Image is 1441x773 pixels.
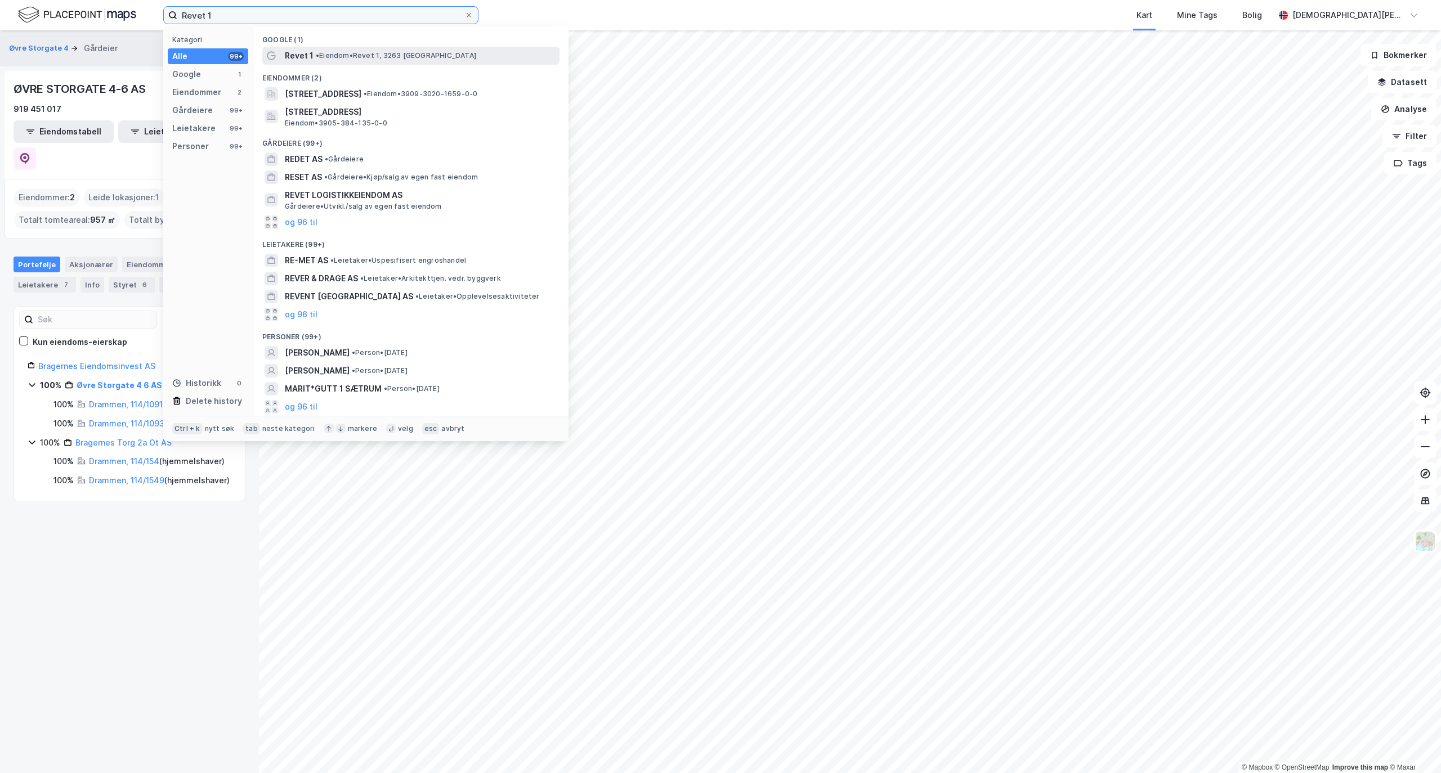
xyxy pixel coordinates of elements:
[172,376,221,390] div: Historikk
[415,292,419,300] span: •
[38,361,155,371] a: Bragernes Eiendomsinvest AS
[348,424,377,433] div: markere
[398,424,413,433] div: velg
[285,346,350,359] span: [PERSON_NAME]
[285,188,555,202] span: REVET LOGISTIKKEIENDOM AS
[285,272,358,285] span: REVER & DRAGE AS
[14,257,60,272] div: Portefølje
[14,211,120,229] div: Totalt tomteareal :
[285,290,413,303] span: REVENT [GEOGRAPHIC_DATA] AS
[89,419,164,428] a: Drammen, 114/1093
[235,379,244,388] div: 0
[118,120,218,143] button: Leietakertabell
[352,348,355,357] span: •
[172,104,213,117] div: Gårdeiere
[75,438,172,447] a: Bragernes Torg 2a Ot AS
[1384,152,1436,174] button: Tags
[1385,719,1441,773] div: Kontrollprogram for chat
[1332,763,1388,771] a: Improve this map
[159,277,236,293] div: Transaksjoner
[330,256,334,264] span: •
[262,424,315,433] div: neste kategori
[228,52,244,61] div: 99+
[325,155,364,164] span: Gårdeiere
[53,455,74,468] div: 100%
[40,436,60,450] div: 100%
[1371,98,1436,120] button: Analyse
[1361,44,1436,66] button: Bokmerker
[1136,8,1152,22] div: Kart
[14,80,148,98] div: ØVRE STORGATE 4-6 AS
[89,455,225,468] div: ( hjemmelshaver )
[360,274,501,283] span: Leietaker • Arkitekttjen. vedr. byggverk
[172,122,216,135] div: Leietakere
[124,211,216,229] div: Totalt byggareal :
[33,335,127,349] div: Kun eiendoms-eierskap
[352,366,408,375] span: Person • [DATE]
[285,152,323,166] span: REDET AS
[384,384,387,393] span: •
[253,130,569,150] div: Gårdeiere (99+)
[285,87,361,101] span: [STREET_ADDRESS]
[285,308,317,321] button: og 96 til
[172,35,248,44] div: Kategori
[364,89,367,98] span: •
[384,384,440,393] span: Person • [DATE]
[253,65,569,85] div: Eiendommer (2)
[77,380,162,390] a: Øvre Storgate 4 6 AS
[228,106,244,115] div: 99+
[53,398,74,411] div: 100%
[235,70,244,79] div: 1
[172,140,209,153] div: Personer
[33,311,156,328] input: Søk
[177,7,464,24] input: Søk på adresse, matrikkel, gårdeiere, leietakere eller personer
[14,102,61,116] div: 919 451 017
[9,43,71,54] button: Øvre Storgate 4
[330,256,466,265] span: Leietaker • Uspesifisert engroshandel
[285,400,317,414] button: og 96 til
[89,474,230,487] div: ( hjemmelshaver )
[253,323,569,344] div: Personer (99+)
[325,155,328,163] span: •
[14,188,79,206] div: Eiendommer :
[53,417,74,430] div: 100%
[70,191,75,204] span: 2
[172,86,221,99] div: Eiendommer
[285,49,314,62] span: Revet 1
[415,292,540,301] span: Leietaker • Opplevelsesaktiviteter
[285,364,350,377] span: [PERSON_NAME]
[324,173,478,182] span: Gårdeiere • Kjøp/salg av egen fast eiendom
[65,257,118,272] div: Aksjonærer
[14,120,114,143] button: Eiendomstabell
[352,348,408,357] span: Person • [DATE]
[89,398,228,411] div: ( hjemmelshaver )
[235,88,244,97] div: 2
[1292,8,1405,22] div: [DEMOGRAPHIC_DATA][PERSON_NAME]
[1415,531,1436,552] img: Z
[109,277,155,293] div: Styret
[172,423,203,434] div: Ctrl + k
[316,51,319,60] span: •
[186,394,242,408] div: Delete history
[285,254,328,267] span: RE-MET AS
[18,5,136,25] img: logo.f888ab2527a4732fd821a326f86c7f29.svg
[285,382,382,396] span: MARIT*GUTT 1 SÆTRUM
[53,474,74,487] div: 100%
[243,423,260,434] div: tab
[285,170,322,184] span: RESET AS
[172,68,201,81] div: Google
[89,399,163,409] a: Drammen, 114/1091
[205,424,235,433] div: nytt søk
[139,279,150,290] div: 6
[253,231,569,251] div: Leietakere (99+)
[89,417,230,430] div: ( hjemmelshaver )
[90,213,115,227] span: 957 ㎡
[122,257,191,272] div: Eiendommer
[60,279,71,290] div: 7
[1382,125,1436,147] button: Filter
[89,475,164,485] a: Drammen, 114/1549
[1368,71,1436,93] button: Datasett
[285,105,555,119] span: [STREET_ADDRESS]
[352,366,355,375] span: •
[84,42,118,55] div: Gårdeier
